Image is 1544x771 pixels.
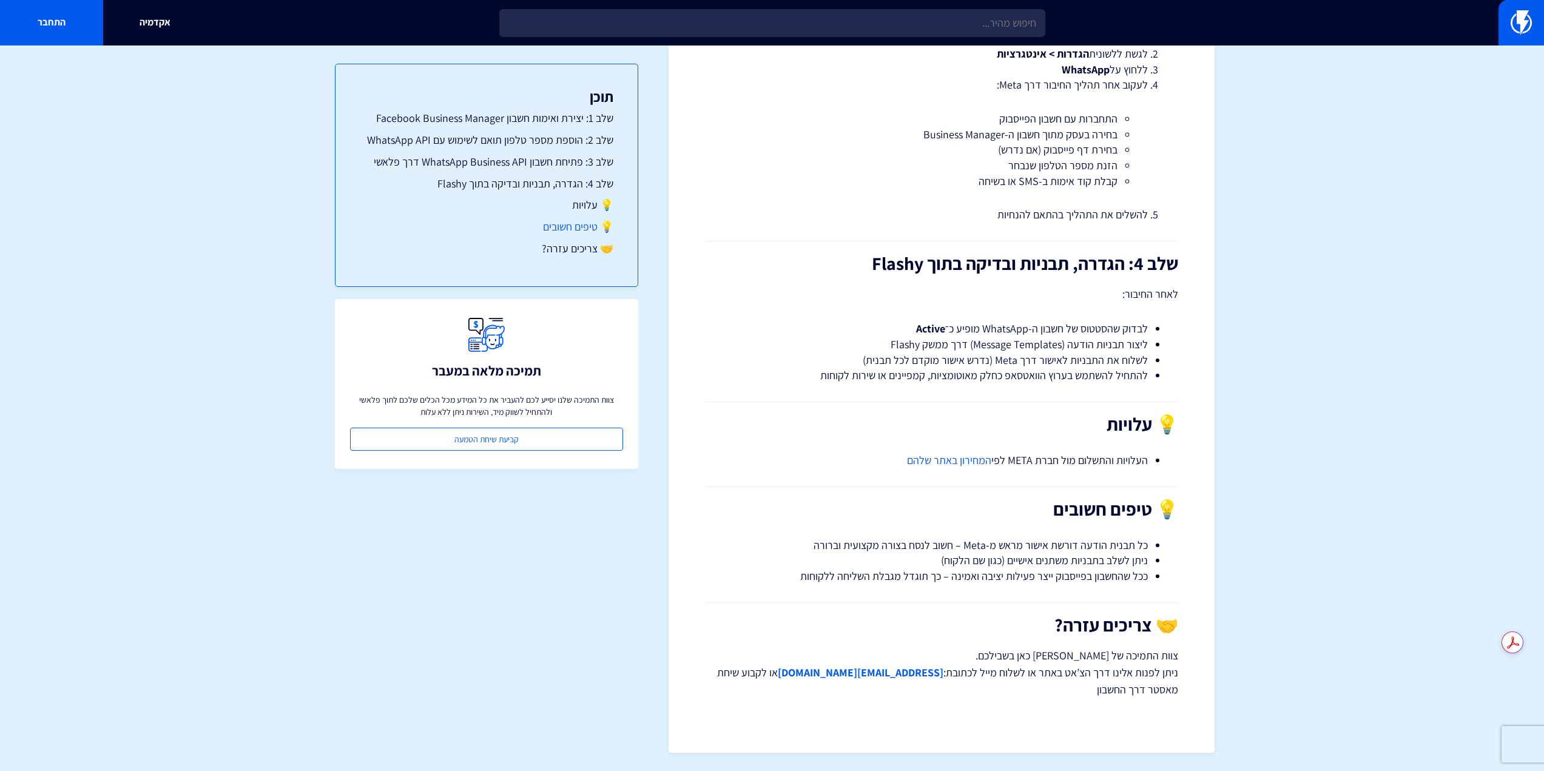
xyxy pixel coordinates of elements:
[735,553,1148,568] li: ניתן לשלב בתבניות משתנים אישיים (כגון שם הלקוח)
[499,9,1045,37] input: חיפוש מהיר...
[705,414,1178,434] h2: 💡 עלויות
[735,537,1148,553] li: כל תבנית הודעה דורשת אישור מראש מ-Meta – חשוב לנסח בצורה מקצועית וברורה
[735,352,1148,368] li: לשלוח את התבניות לאישור דרך Meta (נדרש אישור מוקדם לכל תבנית)
[705,286,1178,303] p: לאחר החיבור:
[432,363,541,378] h3: תמיכה מלאה במעבר
[916,322,945,335] strong: Active
[705,647,1178,698] p: צוות התמיכה של [PERSON_NAME] כאן בשבילכם. ניתן לפנות אלינו דרך הצ’אט באתר או לשלוח מייל לכתובת: א...
[360,154,613,170] a: שלב 3: פתיחת חשבון WhatsApp Business API דרך פלאשי
[766,127,1118,143] li: בחירה בעסק מתוך חשבון ה-Business Manager
[735,337,1148,352] li: ליצור תבניות הודעה (Message Templates) דרך ממשק Flashy
[735,62,1148,78] li: ללחוץ על
[735,46,1148,62] li: לגשת ללשונית
[360,176,613,192] a: שלב 4: הגדרה, תבניות ובדיקה בתוך Flashy
[766,158,1118,173] li: הזנת מספר הטלפון שנבחר
[705,615,1178,635] h2: 🤝 צריכים עזרה?
[997,47,1089,61] strong: הגדרות > אינטגרציות
[735,453,1148,468] li: העלויות והתשלום מול חברת META לפי
[735,207,1148,223] li: להשלים את התהליך בהתאם להנחיות
[735,321,1148,337] li: לבדוק שהסטטוס של חשבון ה-WhatsApp מופיע כ־
[766,111,1118,127] li: התחברות עם חשבון הפייסבוק
[766,173,1118,189] li: קבלת קוד אימות ב-SMS או בשיחה
[1062,62,1110,76] strong: WhatsApp
[766,142,1118,158] li: בחירת דף פייסבוק (אם נדרש)
[907,453,991,467] a: המחירון באתר שלהם
[350,394,623,418] p: צוות התמיכה שלנו יסייע לכם להעביר את כל המידע מכל הכלים שלכם לתוך פלאשי ולהתחיל לשווק מיד, השירות...
[735,368,1148,383] li: להתחיל להשתמש בערוץ הוואטסאפ כחלק מאוטומציות, קמפיינים או שירות לקוחות
[705,499,1178,519] h2: 💡 טיפים חשובים
[735,568,1148,584] li: ככל שהחשבון בפייסבוק ייצר פעילות יציבה ואמינה – כך תוגדל מגבלת השליחה ללקוחות
[350,428,623,451] a: קביעת שיחת הטמעה
[778,665,943,679] a: [EMAIL_ADDRESS][DOMAIN_NAME]
[360,241,613,257] a: 🤝 צריכים עזרה?
[360,110,613,126] a: שלב 1: יצירת ואימות חשבון Facebook Business Manager
[735,77,1148,189] li: לעקוב אחר תהליך החיבור דרך Meta:
[705,254,1178,274] h2: שלב 4: הגדרה, תבניות ובדיקה בתוך Flashy
[360,132,613,148] a: שלב 2: הוספת מספר טלפון תואם לשימוש עם WhatsApp API
[360,219,613,235] a: 💡 טיפים חשובים
[360,197,613,213] a: 💡 עלויות
[360,89,613,104] h3: תוכן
